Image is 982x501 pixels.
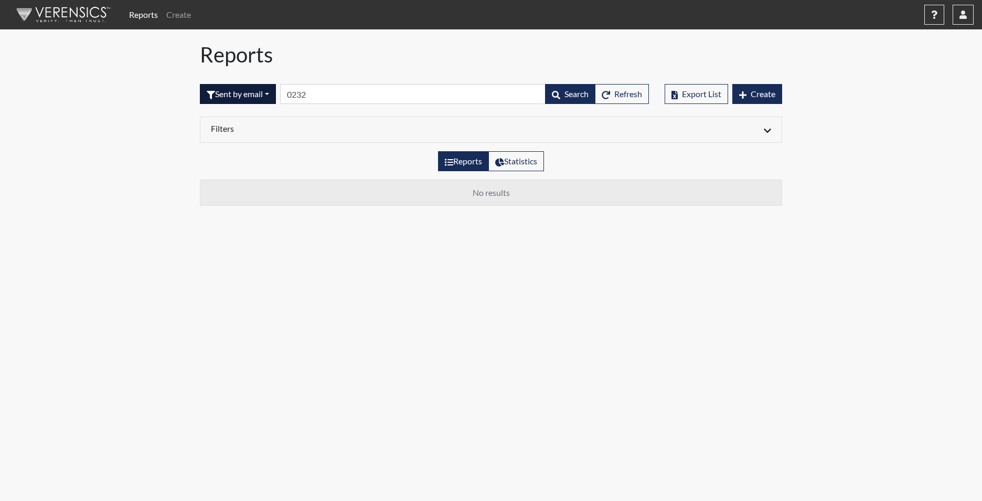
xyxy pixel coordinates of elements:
span: Refresh [614,89,642,99]
h1: Reports [200,42,782,67]
button: Search [545,84,595,104]
td: No results [200,180,782,206]
span: Export List [682,89,721,99]
div: Click to expand/collapse filters [203,123,779,136]
button: Create [732,84,782,104]
label: View the list of reports [438,151,489,171]
a: Create [162,4,195,25]
span: Create [751,89,775,99]
button: Sent by email [200,84,276,104]
div: Filter by interview status [200,84,276,104]
a: Reports [125,4,162,25]
input: Search by Registration ID, Interview Number, or Investigation Name. [280,84,546,104]
h6: Filters [211,123,483,133]
label: View statistics about completed interviews [488,151,544,171]
span: Search [564,89,589,99]
button: Export List [665,84,728,104]
button: Refresh [595,84,649,104]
